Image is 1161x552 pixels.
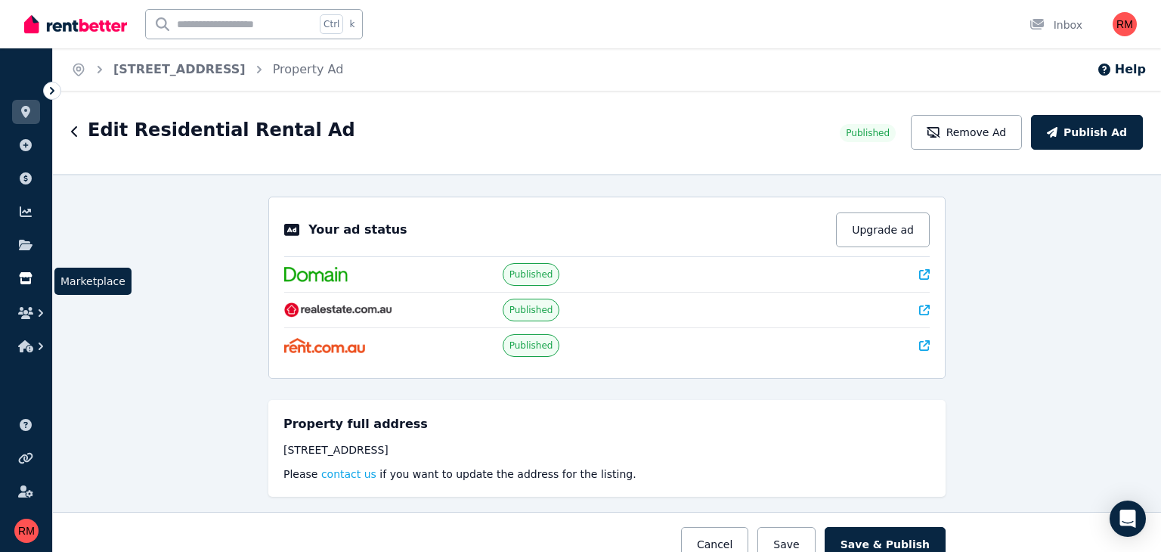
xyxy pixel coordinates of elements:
[349,18,354,30] span: k
[320,14,343,34] span: Ctrl
[88,118,355,142] h1: Edit Residential Rental Ad
[911,115,1022,150] button: Remove Ad
[1097,60,1146,79] button: Help
[1113,12,1137,36] img: Rita Manoshina
[321,467,376,482] button: contact us
[1031,115,1143,150] button: Publish Ad
[24,13,127,36] img: RentBetter
[14,519,39,543] img: Rita Manoshina
[113,62,246,76] a: [STREET_ADDRESS]
[283,467,930,482] p: Please if you want to update the address for the listing.
[284,267,348,282] img: Domain.com.au
[284,338,365,353] img: Rent.com.au
[273,62,344,76] a: Property Ad
[54,268,132,295] span: Marketplace
[283,442,930,457] div: [STREET_ADDRESS]
[509,304,553,316] span: Published
[308,221,407,239] p: Your ad status
[846,127,890,139] span: Published
[1029,17,1082,33] div: Inbox
[509,268,553,281] span: Published
[1110,501,1146,537] div: Open Intercom Messenger
[53,48,361,91] nav: Breadcrumb
[836,212,930,247] button: Upgrade ad
[284,302,392,318] img: RealEstate.com.au
[509,340,553,352] span: Published
[283,415,428,433] h5: Property full address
